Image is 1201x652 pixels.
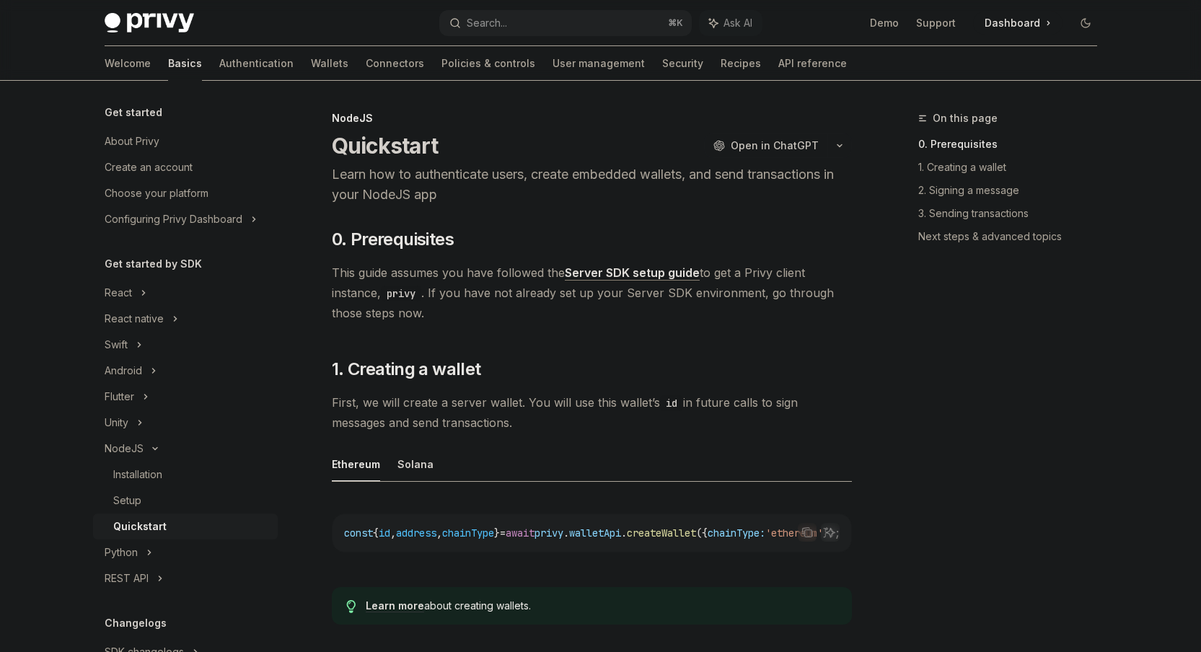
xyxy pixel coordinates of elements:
span: . [563,527,569,539]
span: This guide assumes you have followed the to get a Privy client instance, . If you have not alread... [332,263,852,323]
button: Ethereum [332,447,380,481]
a: Support [916,16,956,30]
span: , [390,527,396,539]
a: Installation [93,462,278,488]
a: Demo [870,16,899,30]
div: NodeJS [332,111,852,125]
a: Server SDK setup guide [565,265,700,281]
span: address [396,527,436,539]
div: REST API [105,570,149,587]
button: Copy the contents from the code block [798,523,817,542]
div: Android [105,362,142,379]
button: Search...⌘K [439,10,692,36]
span: On this page [933,110,998,127]
a: Authentication [219,46,294,81]
div: Quickstart [113,518,167,535]
span: privy [534,527,563,539]
span: ({ [696,527,708,539]
span: } [494,527,500,539]
a: 0. Prerequisites [918,133,1109,156]
a: Choose your platform [93,180,278,206]
a: 1. Creating a wallet [918,156,1109,179]
span: 'ethereum' [765,527,823,539]
div: Setup [113,492,141,509]
h5: Get started by SDK [105,255,202,273]
a: Connectors [366,46,424,81]
span: }); [823,527,840,539]
a: Basics [168,46,202,81]
p: Learn how to authenticate users, create embedded wallets, and send transactions in your NodeJS app [332,164,852,205]
h5: Get started [105,104,162,121]
div: NodeJS [105,440,144,457]
div: React native [105,310,164,327]
div: Unity [105,414,128,431]
span: = [500,527,506,539]
button: Toggle dark mode [1074,12,1097,35]
svg: Tip [346,600,356,613]
div: Choose your platform [105,185,208,202]
span: createWallet [627,527,696,539]
div: About Privy [105,133,159,150]
div: Flutter [105,388,134,405]
span: walletApi [569,527,621,539]
div: about creating wallets. [366,599,837,613]
a: About Privy [93,128,278,154]
span: . [621,527,627,539]
img: dark logo [105,13,194,33]
a: User management [553,46,645,81]
h1: Quickstart [332,133,439,159]
a: Dashboard [973,12,1063,35]
span: Open in ChatGPT [731,138,819,153]
span: Dashboard [985,16,1040,30]
span: id [379,527,390,539]
a: 2. Signing a message [918,179,1109,202]
a: Create an account [93,154,278,180]
button: Open in ChatGPT [704,133,827,158]
span: Ask AI [723,16,752,30]
a: Next steps & advanced topics [918,225,1109,248]
span: ⌘ K [668,17,683,29]
span: 1. Creating a wallet [332,358,481,381]
span: First, we will create a server wallet. You will use this wallet’s in future calls to sign message... [332,392,852,433]
button: Ask AI [699,10,762,36]
span: const [344,527,373,539]
a: Recipes [721,46,761,81]
div: Installation [113,466,162,483]
span: await [506,527,534,539]
div: Python [105,544,138,561]
span: { [373,527,379,539]
h5: Changelogs [105,614,167,632]
div: Configuring Privy Dashboard [105,211,242,228]
div: Search... [467,14,507,32]
a: Security [662,46,703,81]
a: Learn more [366,599,424,612]
code: privy [381,286,421,301]
a: Setup [93,488,278,514]
span: , [436,527,442,539]
a: Wallets [311,46,348,81]
span: chainType: [708,527,765,539]
a: API reference [778,46,847,81]
a: 3. Sending transactions [918,202,1109,225]
a: Policies & controls [441,46,535,81]
button: Ask AI [821,523,840,542]
code: id [660,395,683,411]
a: Quickstart [93,514,278,539]
div: Create an account [105,159,193,176]
span: 0. Prerequisites [332,228,454,251]
div: Swift [105,336,128,353]
button: Solana [397,447,434,481]
div: React [105,284,132,301]
a: Welcome [105,46,151,81]
span: chainType [442,527,494,539]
